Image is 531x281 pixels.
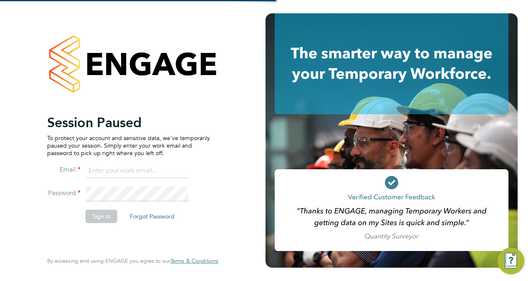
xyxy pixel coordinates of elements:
[47,166,81,174] label: Email
[47,134,210,157] p: To protect your account and sensitive data, we've temporarily paused your session. Simply enter y...
[86,163,189,178] input: Enter your work email...
[86,210,117,223] button: Sign In
[498,248,524,274] button: Engage Resource Center
[47,257,218,264] span: By accessing and using ENGAGE you agree to our
[47,189,81,198] label: Password
[170,257,218,264] span: Terms & Conditions
[123,210,181,223] button: Forgot Password
[47,114,210,131] h2: Session Paused
[170,258,218,264] a: Terms & Conditions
